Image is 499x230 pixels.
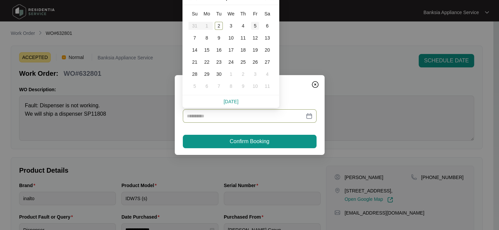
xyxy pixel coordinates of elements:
[213,80,225,92] td: 2025-10-07
[237,8,249,20] th: Th
[263,46,271,54] div: 20
[227,58,235,66] div: 24
[201,44,213,56] td: 2025-09-15
[213,20,225,32] td: 2025-09-02
[191,46,199,54] div: 14
[311,80,319,89] img: closeCircle
[239,22,247,30] div: 4
[227,82,235,90] div: 8
[225,20,237,32] td: 2025-09-03
[191,82,199,90] div: 5
[203,34,211,42] div: 8
[249,56,261,68] td: 2025-09-26
[225,68,237,80] td: 2025-10-01
[213,44,225,56] td: 2025-09-16
[191,34,199,42] div: 7
[225,8,237,20] th: We
[263,82,271,90] div: 11
[261,80,273,92] td: 2025-10-11
[215,22,223,30] div: 2
[251,22,259,30] div: 5
[249,32,261,44] td: 2025-09-12
[239,34,247,42] div: 11
[225,56,237,68] td: 2025-09-24
[191,70,199,78] div: 28
[249,68,261,80] td: 2025-10-03
[189,80,201,92] td: 2025-10-05
[263,34,271,42] div: 13
[203,46,211,54] div: 15
[203,58,211,66] div: 22
[201,32,213,44] td: 2025-09-08
[237,68,249,80] td: 2025-10-02
[227,22,235,30] div: 3
[261,68,273,80] td: 2025-10-04
[261,20,273,32] td: 2025-09-06
[237,56,249,68] td: 2025-09-25
[189,8,201,20] th: Su
[189,68,201,80] td: 2025-09-28
[251,34,259,42] div: 12
[251,46,259,54] div: 19
[237,80,249,92] td: 2025-10-09
[227,34,235,42] div: 10
[249,80,261,92] td: 2025-10-10
[213,8,225,20] th: Tu
[215,70,223,78] div: 30
[261,56,273,68] td: 2025-09-27
[251,82,259,90] div: 10
[239,82,247,90] div: 9
[203,70,211,78] div: 29
[215,46,223,54] div: 16
[213,68,225,80] td: 2025-09-30
[261,44,273,56] td: 2025-09-20
[201,80,213,92] td: 2025-10-06
[201,8,213,20] th: Mo
[249,8,261,20] th: Fr
[191,58,199,66] div: 21
[251,58,259,66] div: 26
[263,58,271,66] div: 27
[215,34,223,42] div: 9
[310,79,321,90] button: Close
[263,70,271,78] div: 4
[237,32,249,44] td: 2025-09-11
[215,82,223,90] div: 7
[237,44,249,56] td: 2025-09-18
[239,58,247,66] div: 25
[239,46,247,54] div: 18
[201,56,213,68] td: 2025-09-22
[263,22,271,30] div: 6
[230,137,269,146] span: Confirm Booking
[225,32,237,44] td: 2025-09-10
[213,56,225,68] td: 2025-09-23
[215,58,223,66] div: 23
[249,20,261,32] td: 2025-09-05
[203,82,211,90] div: 6
[251,70,259,78] div: 3
[223,99,238,104] a: [DATE]
[249,44,261,56] td: 2025-09-19
[227,70,235,78] div: 1
[213,32,225,44] td: 2025-09-09
[225,44,237,56] td: 2025-09-17
[201,68,213,80] td: 2025-09-29
[183,135,317,148] button: Confirm Booking
[239,70,247,78] div: 2
[261,8,273,20] th: Sa
[187,112,304,120] input: Date
[189,44,201,56] td: 2025-09-14
[237,20,249,32] td: 2025-09-04
[261,32,273,44] td: 2025-09-13
[189,56,201,68] td: 2025-09-21
[227,46,235,54] div: 17
[189,32,201,44] td: 2025-09-07
[225,80,237,92] td: 2025-10-08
